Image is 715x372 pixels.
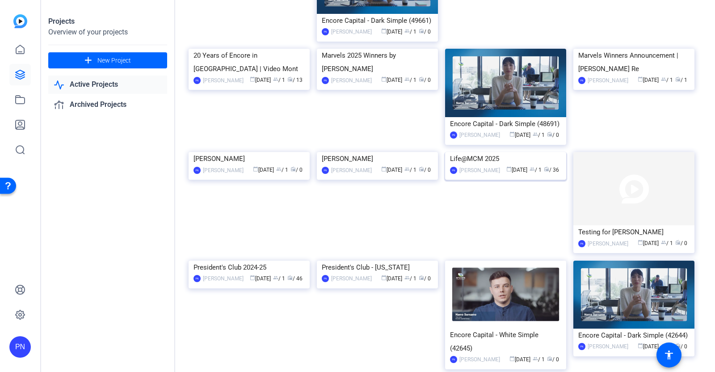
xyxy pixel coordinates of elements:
span: [DATE] [381,29,402,35]
div: Testing for [PERSON_NAME] [578,225,690,239]
mat-icon: accessibility [664,350,674,360]
div: Overview of your projects [48,27,167,38]
div: PN [322,167,329,174]
div: [PERSON_NAME] [331,166,372,175]
a: Archived Projects [48,96,167,114]
div: [PERSON_NAME] [459,166,500,175]
span: [DATE] [253,167,274,173]
div: [PERSON_NAME] [203,76,244,85]
span: [DATE] [381,275,402,282]
div: PN [193,77,201,84]
span: / 1 [661,77,673,83]
span: group [533,131,538,137]
span: / 0 [675,240,687,246]
span: group [530,166,535,172]
span: radio [419,76,424,82]
span: [DATE] [506,167,527,173]
span: radio [287,275,293,280]
div: PN [193,275,201,282]
span: calendar_today [506,166,512,172]
div: President's Club 2024-25 [193,261,305,274]
span: / 1 [404,275,416,282]
div: PN [322,77,329,84]
div: [PERSON_NAME] [459,131,500,139]
div: [PERSON_NAME] [193,152,305,165]
div: PN [193,167,201,174]
span: / 1 [533,356,545,363]
span: group [273,275,278,280]
span: radio [544,166,549,172]
span: / 0 [419,29,431,35]
div: PN [9,336,31,358]
span: [DATE] [638,343,659,350]
span: / 1 [533,132,545,138]
span: group [404,28,410,34]
span: calendar_today [638,76,643,82]
span: radio [419,28,424,34]
span: calendar_today [250,76,255,82]
span: calendar_today [381,275,387,280]
span: / 1 [276,167,288,173]
span: group [404,166,410,172]
div: [PERSON_NAME] [203,166,244,175]
span: calendar_today [509,131,515,137]
div: PN [578,77,585,84]
div: Encore Capital - Dark Simple (42644) [578,329,690,342]
div: PN [578,240,585,247]
span: [DATE] [250,77,271,83]
span: / 0 [547,132,559,138]
div: President's Club - [US_STATE] [322,261,433,274]
span: calendar_today [250,275,255,280]
div: 20 Years of Encore in [GEOGRAPHIC_DATA] | Video Mont [193,49,305,76]
span: radio [675,240,681,245]
span: group [404,76,410,82]
div: Life@MCM 2025 [450,152,561,165]
span: / 0 [675,343,687,350]
button: New Project [48,52,167,68]
div: Encore Capital - Dark Simple (48691) [450,117,561,131]
span: / 0 [419,77,431,83]
div: [PERSON_NAME] [322,152,433,165]
div: [PERSON_NAME] [331,274,372,283]
span: group [661,76,666,82]
div: [PERSON_NAME] [588,342,628,351]
span: calendar_today [381,28,387,34]
span: [DATE] [509,132,530,138]
span: / 1 [404,77,416,83]
div: Marvels 2025 Winners by [PERSON_NAME] [322,49,433,76]
span: radio [547,131,552,137]
span: / 0 [419,167,431,173]
span: calendar_today [509,356,515,361]
span: group [276,166,282,172]
span: [DATE] [381,167,402,173]
span: group [533,356,538,361]
span: / 1 [273,275,285,282]
span: / 1 [530,167,542,173]
span: / 1 [675,77,687,83]
div: [PERSON_NAME] [459,355,500,364]
span: radio [419,275,424,280]
span: radio [287,76,293,82]
span: group [661,240,666,245]
span: / 1 [661,240,673,246]
span: radio [547,356,552,361]
span: / 1 [273,77,285,83]
div: Encore Capital - White Simple (42645) [450,328,561,355]
span: calendar_today [253,166,258,172]
img: blue-gradient.svg [13,14,27,28]
span: [DATE] [381,77,402,83]
span: calendar_today [638,343,643,348]
div: PN [578,343,585,350]
div: [PERSON_NAME] [203,274,244,283]
div: Encore Capital - Dark Simple (49661) [322,14,433,27]
span: radio [290,166,296,172]
span: / 36 [544,167,559,173]
span: radio [419,166,424,172]
span: / 1 [404,167,416,173]
span: calendar_today [381,166,387,172]
span: [DATE] [638,77,659,83]
div: PN [322,28,329,35]
span: / 0 [547,356,559,363]
span: / 0 [419,275,431,282]
span: / 46 [287,275,303,282]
